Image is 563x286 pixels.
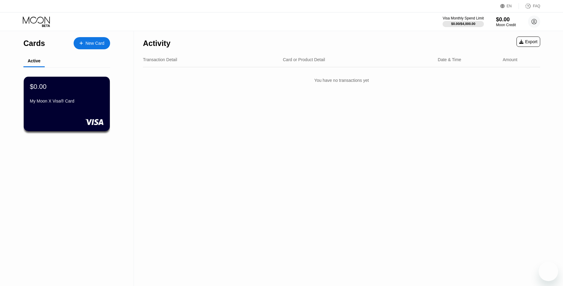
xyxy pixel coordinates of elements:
div: Active [28,58,40,63]
div: $0.00 / $4,000.00 [451,22,475,26]
div: Transaction Detail [143,57,177,62]
div: Export [519,39,537,44]
div: Activity [143,39,170,48]
div: $0.00 [30,83,47,91]
div: FAQ [533,4,540,8]
div: $0.00Moon Credit [496,16,516,27]
div: EN [500,3,519,9]
div: New Card [85,41,104,46]
div: FAQ [519,3,540,9]
div: $0.00 [496,16,516,23]
div: Visa Monthly Spend Limit [443,16,484,20]
div: Amount [503,57,517,62]
div: Visa Monthly Spend Limit$0.00/$4,000.00 [443,16,484,27]
div: $0.00My Moon X Visa® Card [24,77,110,131]
div: Date & Time [438,57,461,62]
iframe: Кнопка запуска окна обмена сообщениями [539,262,558,281]
div: My Moon X Visa® Card [30,99,104,103]
div: Moon Credit [496,23,516,27]
div: EN [507,4,512,8]
div: New Card [74,37,110,49]
div: Export [516,37,540,47]
div: Cards [23,39,45,48]
div: Card or Product Detail [283,57,325,62]
div: You have no transactions yet [143,72,540,89]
